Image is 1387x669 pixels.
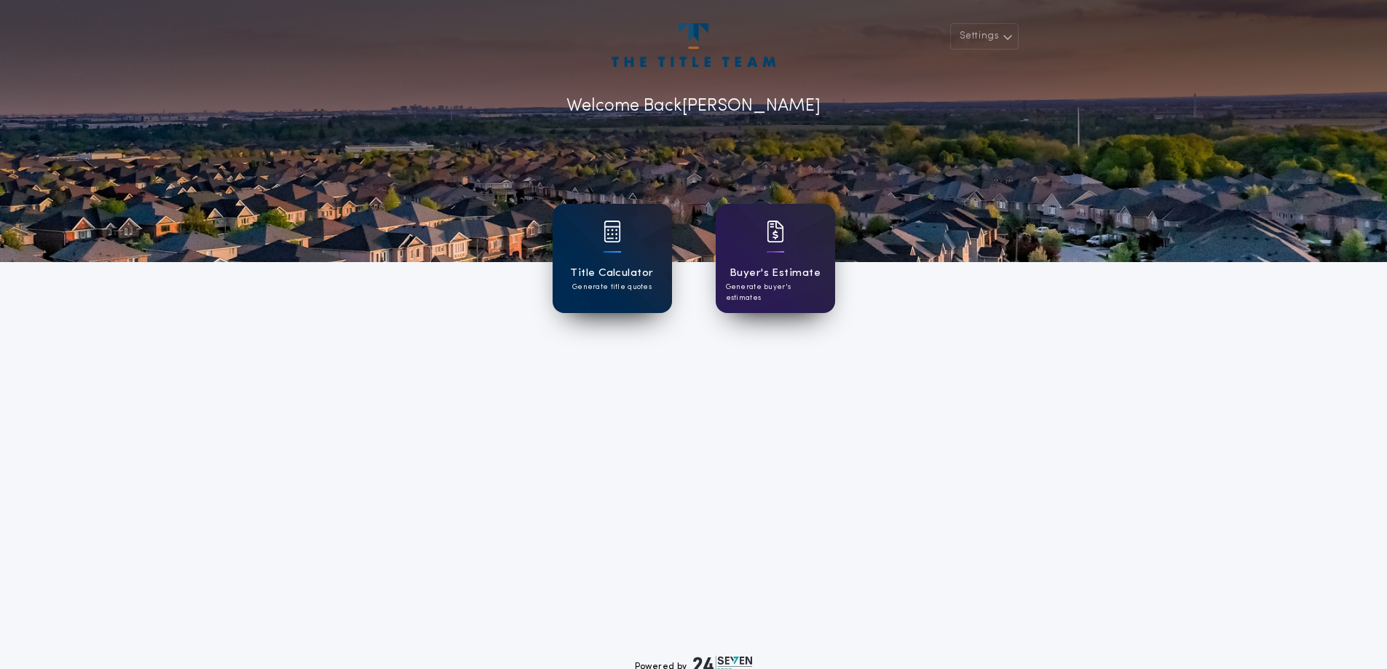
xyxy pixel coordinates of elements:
[716,204,835,313] a: card iconBuyer's EstimateGenerate buyer's estimates
[604,221,621,242] img: card icon
[612,23,775,67] img: account-logo
[730,265,821,282] h1: Buyer's Estimate
[566,93,821,119] p: Welcome Back [PERSON_NAME]
[767,221,784,242] img: card icon
[553,204,672,313] a: card iconTitle CalculatorGenerate title quotes
[726,282,825,304] p: Generate buyer's estimates
[950,23,1019,50] button: Settings
[570,265,653,282] h1: Title Calculator
[572,282,652,293] p: Generate title quotes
